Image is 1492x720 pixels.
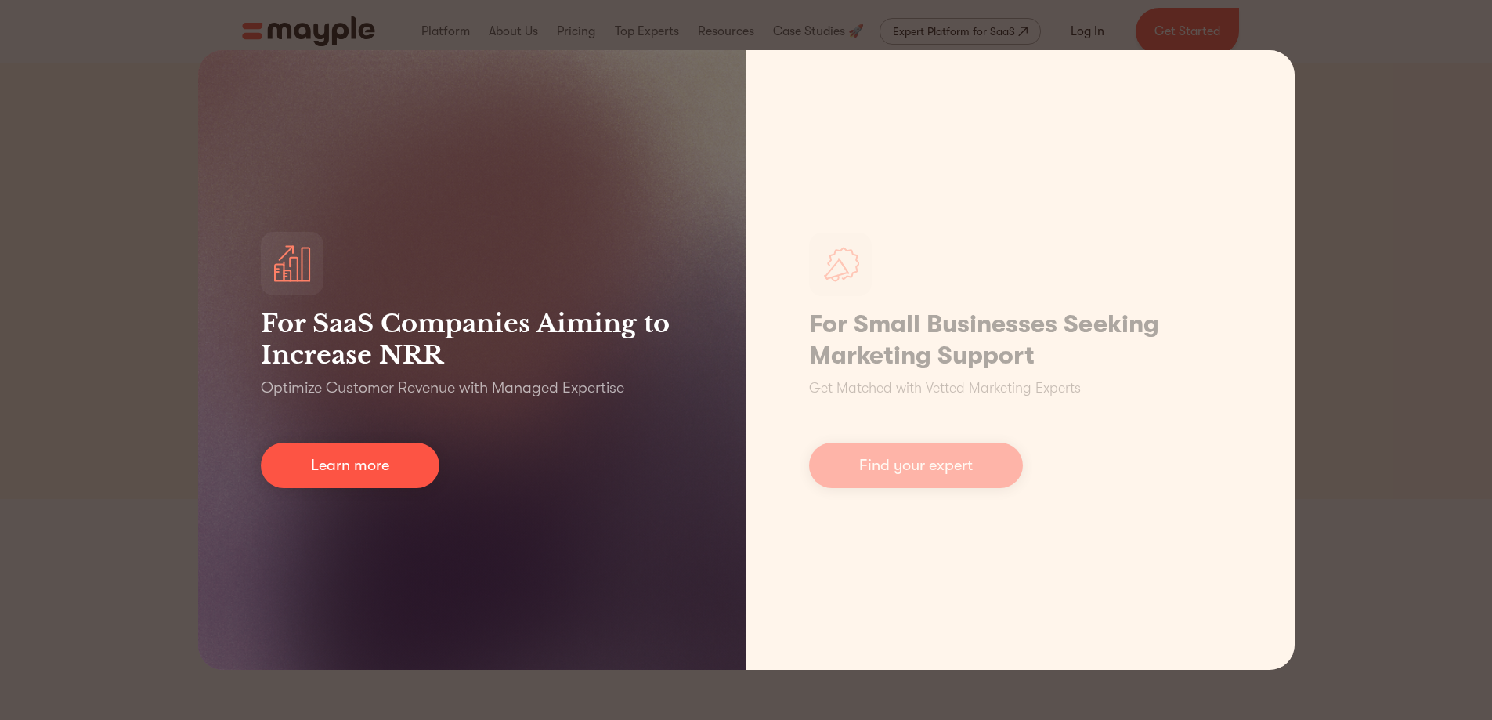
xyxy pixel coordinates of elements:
[809,378,1081,399] p: Get Matched with Vetted Marketing Experts
[809,443,1023,488] a: Find your expert
[261,308,684,371] h3: For SaaS Companies Aiming to Increase NRR
[261,443,439,488] a: Learn more
[261,377,624,399] p: Optimize Customer Revenue with Managed Expertise
[809,309,1232,371] h1: For Small Businesses Seeking Marketing Support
